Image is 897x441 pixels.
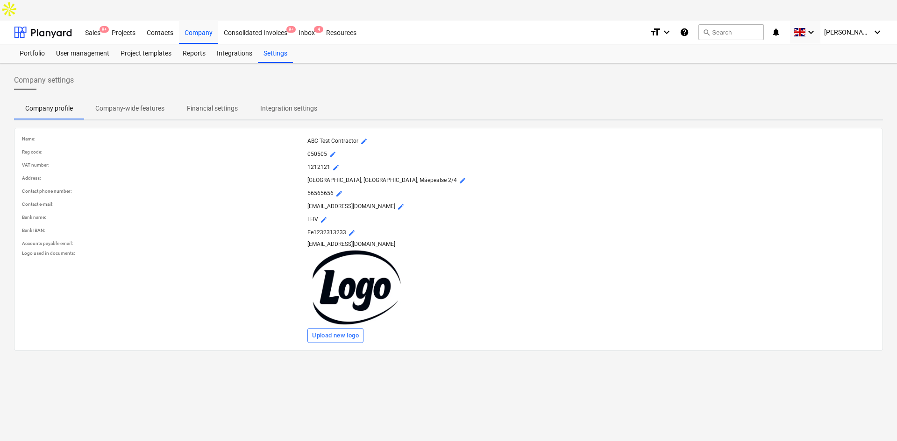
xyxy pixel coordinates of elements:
[22,162,304,168] p: VAT number :
[320,216,327,224] span: mode_edit
[397,203,405,210] span: mode_edit
[22,250,304,256] p: Logo used in documents :
[22,149,304,155] p: Reg code :
[100,26,109,33] span: 9+
[307,175,875,186] p: [GEOGRAPHIC_DATA], [GEOGRAPHIC_DATA], Mäepealse 2/4
[22,201,304,207] p: Contact e-mail :
[115,44,177,63] a: Project templates
[307,162,875,173] p: 1212121
[22,240,304,246] p: Accounts payable email :
[14,44,50,63] a: Portfolio
[314,26,323,33] span: 4
[805,27,817,38] i: keyboard_arrow_down
[329,151,336,158] span: mode_edit
[177,44,211,63] a: Reports
[332,164,340,171] span: mode_edit
[293,21,320,44] a: Inbox4
[95,104,164,113] p: Company-wide features
[335,190,343,197] span: mode_edit
[211,44,258,63] a: Integrations
[187,104,238,113] p: Financial settings
[650,27,661,38] i: format_size
[824,28,871,36] span: [PERSON_NAME]
[79,20,106,44] div: Sales
[106,21,141,44] a: Projects
[307,136,875,147] p: ABC Test Contractor
[260,104,317,113] p: Integration settings
[22,175,304,181] p: Address :
[293,20,320,44] div: Inbox
[218,20,293,44] div: Consolidated Invoices
[179,21,218,44] a: Company
[307,214,875,225] p: LHV
[698,24,764,40] button: Search
[141,21,179,44] a: Contacts
[850,396,897,441] iframe: Chat Widget
[307,240,875,248] p: [EMAIL_ADDRESS][DOMAIN_NAME]
[320,20,362,44] div: Resources
[22,227,304,233] p: Bank IBAN :
[872,27,883,38] i: keyboard_arrow_down
[14,75,74,86] span: Company settings
[286,26,296,33] span: 9+
[79,21,106,44] a: Sales9+
[703,28,710,36] span: search
[348,229,356,237] span: mode_edit
[307,201,875,212] p: [EMAIL_ADDRESS][DOMAIN_NAME]
[22,188,304,194] p: Contact phone number :
[312,330,359,341] div: Upload new logo
[307,227,875,238] p: Ee1232313233
[50,44,115,63] a: User management
[307,328,363,343] button: Upload new logo
[459,177,466,184] span: mode_edit
[22,214,304,220] p: Bank name :
[141,20,179,44] div: Contacts
[360,138,368,145] span: mode_edit
[661,27,672,38] i: keyboard_arrow_down
[179,20,218,44] div: Company
[771,27,781,38] i: notifications
[106,20,141,44] div: Projects
[218,21,293,44] a: Consolidated Invoices9+
[25,104,73,113] p: Company profile
[307,149,875,160] p: 050505
[307,188,875,199] p: 56565656
[307,250,402,326] img: Company logo
[22,136,304,142] p: Name :
[320,21,362,44] a: Resources
[680,27,689,38] i: Knowledge base
[258,44,293,63] a: Settings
